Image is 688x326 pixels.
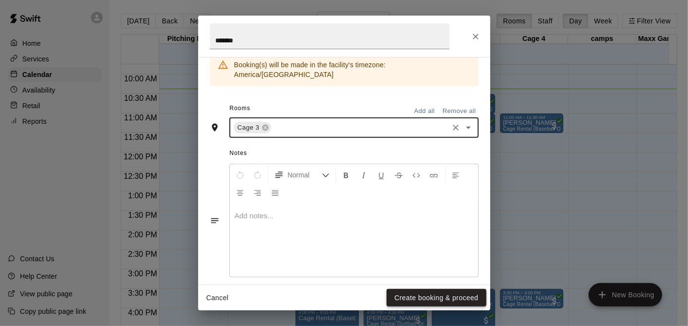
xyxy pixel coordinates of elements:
div: Booking(s) will be made in the facility's timezone: America/[GEOGRAPHIC_DATA] [234,56,471,83]
button: Close [467,28,484,45]
span: Normal [288,170,322,180]
button: Remove all [440,104,479,119]
button: Create booking & proceed [387,289,486,307]
button: Insert Code [408,166,425,184]
span: Rooms [229,105,250,112]
button: Insert Link [426,166,442,184]
svg: Notes [210,216,220,226]
button: Format Italics [355,166,372,184]
div: Cage 3 [234,122,271,134]
button: Center Align [232,184,248,201]
button: Open [462,121,475,134]
button: Formatting Options [270,166,334,184]
button: Cancel [202,289,233,307]
button: Clear [449,121,463,134]
span: Notes [229,146,478,161]
button: Add all [409,104,440,119]
button: Format Underline [373,166,390,184]
button: Right Align [249,184,266,201]
button: Left Align [447,166,464,184]
button: Justify Align [267,184,283,201]
button: Format Bold [338,166,354,184]
button: Redo [249,166,266,184]
button: Undo [232,166,248,184]
svg: Rooms [210,123,220,133]
span: Cage 3 [234,123,263,133]
button: Format Strikethrough [390,166,407,184]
